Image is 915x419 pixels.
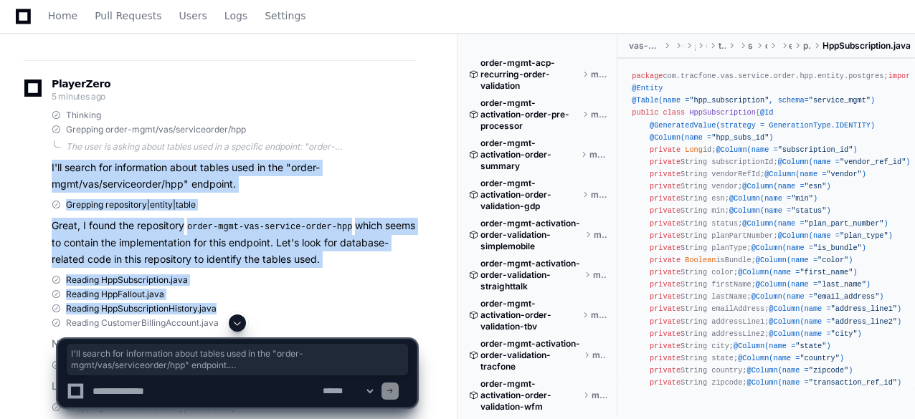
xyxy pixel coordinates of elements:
[826,170,861,178] span: "vendor"
[650,206,681,215] span: private
[184,221,355,233] code: order-mgmt-vas-service-order-hpp
[650,121,875,130] span: @GeneratedValue(strategy = GenerationType.IDENTITY)
[591,69,607,80] span: master
[840,231,888,240] span: "plan_type"
[650,194,681,203] span: private
[629,40,660,52] span: vas-service-order-hpp
[265,11,305,20] span: Settings
[52,160,417,193] p: I'll search for information about tables used in the "order-mgmt/vas/serviceorder/hpp" endpoint.
[748,40,754,52] span: service
[594,229,607,241] span: master
[756,256,853,264] span: @Column(name = )
[650,158,681,166] span: private
[650,231,681,240] span: private
[95,11,161,20] span: Pull Requests
[689,96,769,105] span: "hpp_subscription"
[52,91,105,102] span: 5 minutes ago
[650,145,681,154] span: private
[769,304,901,313] span: @Column(name = )
[48,11,77,20] span: Home
[742,182,830,191] span: @Column(name = )
[888,72,915,80] span: import
[632,108,658,117] span: public
[764,170,866,178] span: @Column(name = )
[822,40,911,52] span: HppSubscription.java
[66,141,417,153] div: The user is asking about tables used in a specific endpoint: "order-mgmt/vas/serviceorder/hpp". T...
[685,145,703,154] span: Long
[817,280,866,289] span: "last_name"
[650,292,681,301] span: private
[224,11,247,20] span: Logs
[683,40,684,52] span: main
[66,110,101,121] span: Thinking
[480,138,578,172] span: order-mgmt-activation-order-summary
[805,219,884,228] span: "plan_part_number"
[593,269,607,281] span: master
[813,292,879,301] span: "email_address"
[650,256,681,264] span: private
[650,133,774,142] span: @Column(name = )
[760,108,773,117] span: @Id
[716,145,857,154] span: @Column(name = )
[831,304,897,313] span: "address_line1"
[663,108,685,117] span: class
[742,219,888,228] span: @Column(name = )
[632,72,663,80] span: package
[52,218,417,267] p: Great, I found the repository which seems to contain the implementation for this endpoint. Let's ...
[480,57,579,92] span: order-mgmt-acp-recurring-order-validation
[71,348,404,371] span: I'll search for information about tables used in the "order-mgmt/vas/serviceorder/hpp" endpoint. ...
[650,219,681,228] span: private
[480,97,579,132] span: order-mgmt-activation-order-pre-processor
[591,109,607,120] span: master
[689,108,755,117] span: HppSubscription
[817,256,848,264] span: "color"
[632,96,875,105] span: @Table(name = , schema= )
[591,309,607,321] span: master
[650,304,681,313] span: private
[650,280,681,289] span: private
[480,258,582,292] span: order-mgmt-activation-order-validation-straighttalk
[480,298,579,332] span: order-mgmt-activation-order-validation-tbv
[66,274,188,286] span: Reading HppSubscription.java
[66,124,246,135] span: Grepping order-mgmt/vas/serviceorder/hpp
[809,96,871,105] span: "service_mgmt"
[52,80,110,88] span: PlayerZero
[729,194,817,203] span: @Column(name = )
[650,268,681,276] span: private
[840,158,906,166] span: "vendor_ref_id"
[765,40,767,52] span: order
[66,289,164,300] span: Reading HppFallout.java
[650,182,681,191] span: private
[789,40,791,52] span: entity
[738,268,857,276] span: @Column(name = )
[685,256,716,264] span: Boolean
[480,178,579,212] span: order-mgmt-activation-order-validation-gdp
[66,303,217,314] span: Reading HppSubscriptionHistory.java
[719,40,726,52] span: tracfone
[778,158,911,166] span: @Column(name = )
[791,206,826,215] span: "status"
[480,218,582,252] span: order-mgmt-activation-order-validation-simplemobile
[591,189,607,201] span: master
[650,170,681,178] span: private
[179,11,207,20] span: Users
[813,244,862,252] span: "is_bundle"
[756,280,871,289] span: @Column(name = )
[800,268,853,276] span: "first_name"
[589,149,607,160] span: master
[650,244,681,252] span: private
[778,231,893,240] span: @Column(name = )
[632,84,663,92] span: @Entity
[752,292,884,301] span: @Column(name = )
[778,145,853,154] span: "subscription_id"
[66,199,196,211] span: Grepping repository|entity|table
[803,40,811,52] span: postgres
[711,133,769,142] span: "hpp_subs_id"
[805,182,827,191] span: "esn"
[729,206,831,215] span: @Column(name = )
[752,244,866,252] span: @Column(name = )
[791,194,813,203] span: "min"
